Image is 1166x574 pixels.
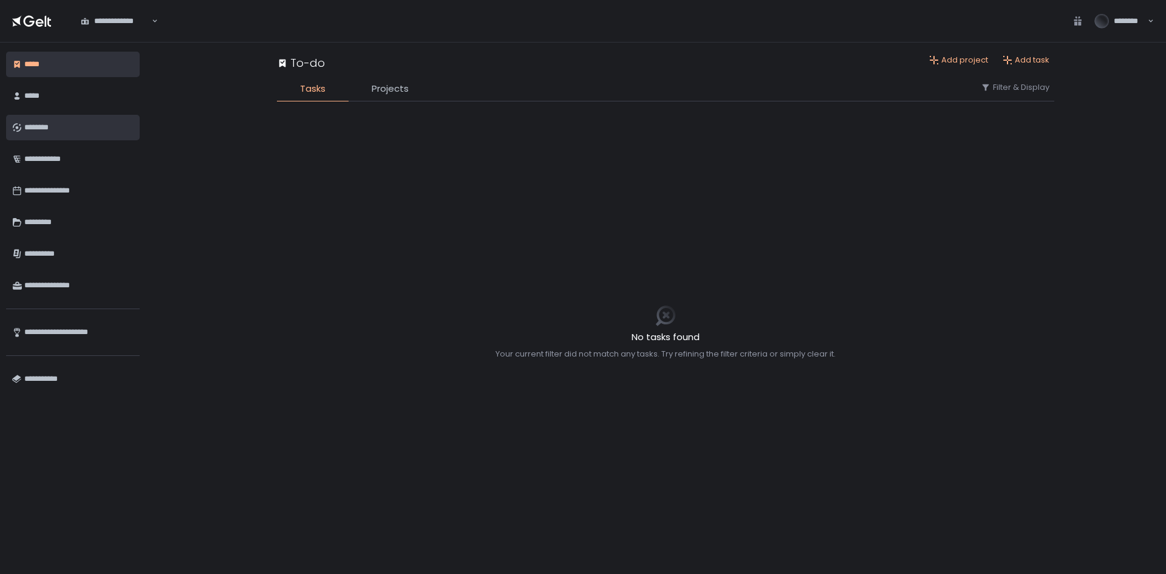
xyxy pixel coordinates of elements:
[300,82,326,96] span: Tasks
[981,82,1049,93] button: Filter & Display
[1003,55,1049,66] button: Add task
[929,55,988,66] button: Add project
[496,330,836,344] h2: No tasks found
[73,9,158,34] div: Search for option
[496,349,836,360] div: Your current filter did not match any tasks. Try refining the filter criteria or simply clear it.
[372,82,409,96] span: Projects
[277,55,325,71] div: To-do
[150,15,151,27] input: Search for option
